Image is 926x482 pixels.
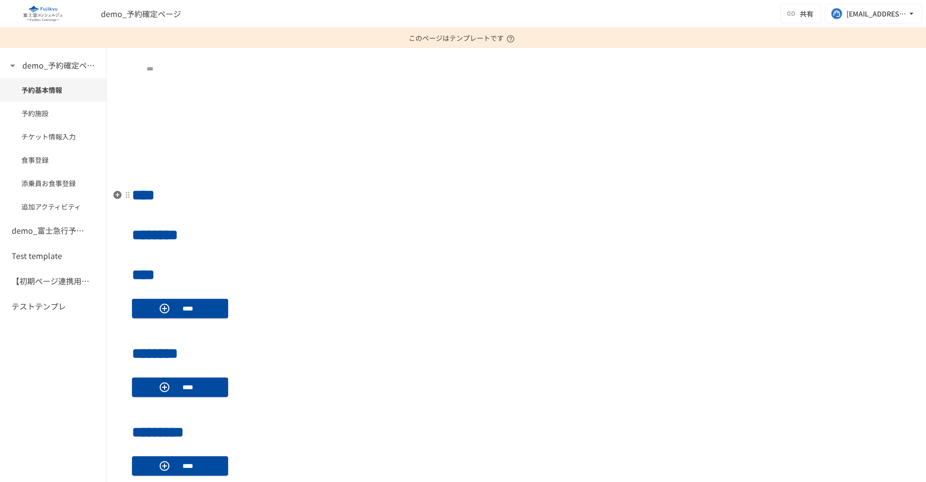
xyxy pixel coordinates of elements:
[780,4,821,23] button: 共有
[12,275,89,288] h6: 【初期ページ連携用】SFAの会社から連携
[21,131,85,142] span: チケット情報入力
[21,155,85,165] span: 食事登録
[21,178,85,189] span: 添乗員お食事登録
[825,4,922,23] button: [EMAIL_ADDRESS][DOMAIN_NAME]
[101,8,181,19] span: demo_予約確定ページ
[21,85,85,95] span: 予約基本情報
[12,6,74,21] img: eQeGXtYPV2fEKIA3pizDiVdzO5gJTl2ahLbsPaD2E4R
[22,59,100,72] h6: demo_予約確定ページ
[800,8,813,19] span: 共有
[409,28,517,48] p: このページはテンプレートです
[21,108,85,119] span: 予約施設
[12,300,66,313] h6: テストテンプレ
[21,201,85,212] span: 追加アクティビティ
[12,224,89,237] h6: demo_富士急行予約詳細入力ページ
[846,8,907,20] div: [EMAIL_ADDRESS][DOMAIN_NAME]
[12,250,62,262] h6: Test template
